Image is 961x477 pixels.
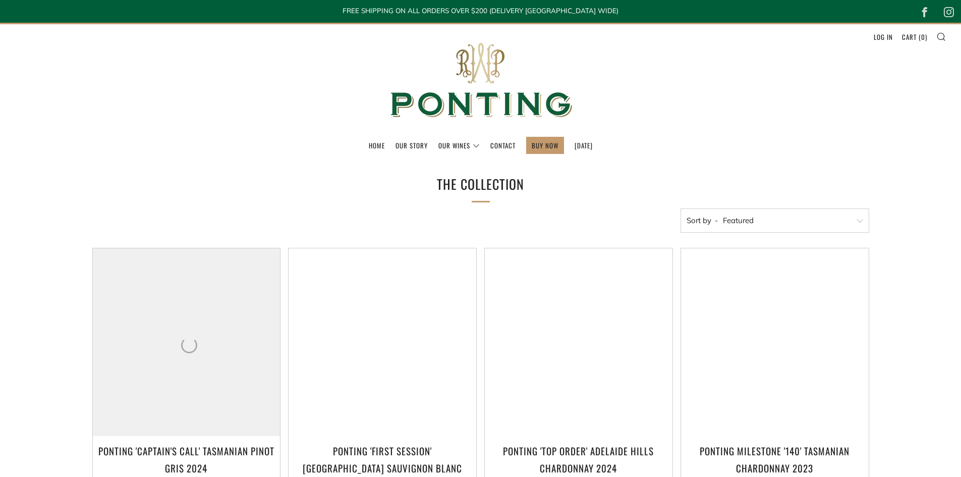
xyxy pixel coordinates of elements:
[329,173,632,196] h1: The Collection
[874,29,893,45] a: Log in
[438,137,480,153] a: Our Wines
[395,137,428,153] a: Our Story
[575,137,593,153] a: [DATE]
[490,442,667,476] h3: Ponting 'Top Order' Adelaide Hills Chardonnay 2024
[98,442,275,476] h3: Ponting 'Captain's Call' Tasmanian Pinot Gris 2024
[921,32,925,42] span: 0
[369,137,385,153] a: Home
[532,137,558,153] a: BUY NOW
[686,442,864,476] h3: Ponting Milestone '140' Tasmanian Chardonnay 2023
[902,29,927,45] a: Cart (0)
[380,24,582,137] img: Ponting Wines
[490,137,516,153] a: Contact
